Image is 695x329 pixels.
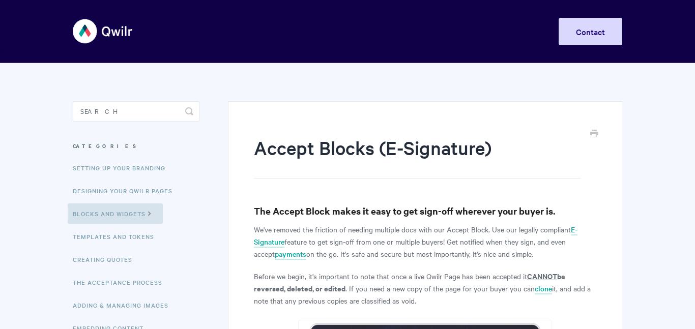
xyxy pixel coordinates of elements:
a: payments [275,249,306,260]
a: Templates and Tokens [73,226,162,247]
input: Search [73,101,199,122]
a: Print this Article [590,129,598,140]
a: Blocks and Widgets [68,203,163,224]
h3: The Accept Block makes it easy to get sign-off wherever your buyer is. [254,204,596,218]
p: We've removed the friction of needing multiple docs with our Accept Block. Use our legally compli... [254,223,596,260]
a: Setting up your Branding [73,158,173,178]
a: Designing Your Qwilr Pages [73,181,180,201]
u: CANNOT [527,271,557,281]
img: Qwilr Help Center [73,12,133,50]
p: Before we begin, it's important to note that once a live Qwilr Page has been accepted it . If you... [254,270,596,307]
a: Creating Quotes [73,249,140,270]
a: Adding & Managing Images [73,295,176,315]
a: The Acceptance Process [73,272,170,292]
a: clone [535,283,552,294]
a: Contact [559,18,622,45]
h3: Categories [73,137,199,155]
a: E-Signature [254,224,577,248]
h1: Accept Blocks (E-Signature) [254,135,581,178]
